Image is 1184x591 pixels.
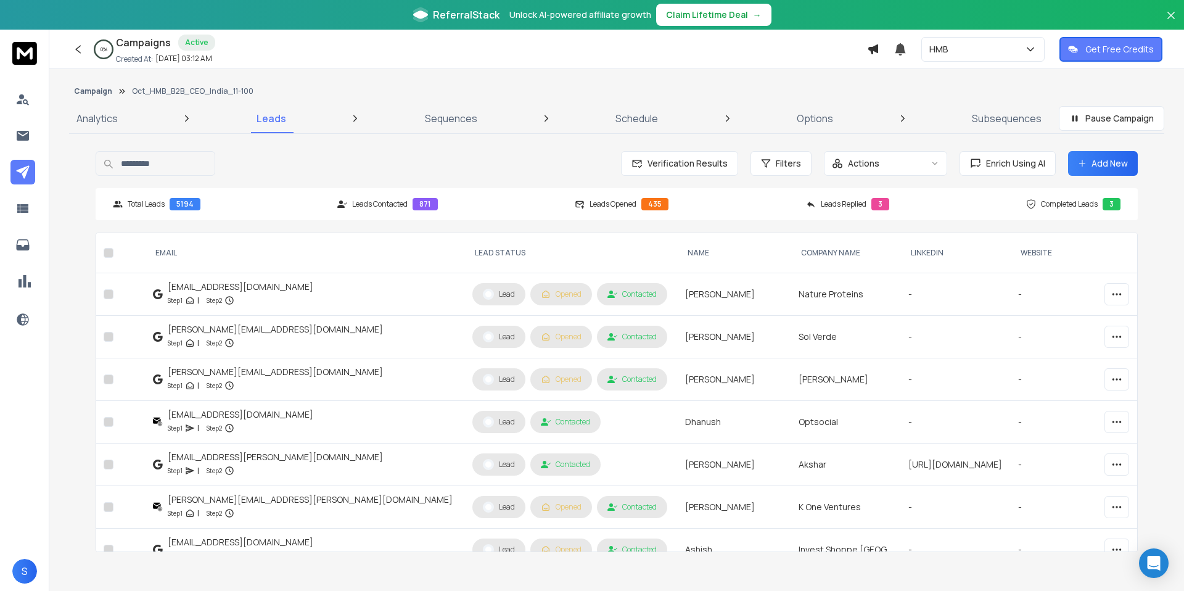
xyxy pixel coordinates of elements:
[791,233,901,273] th: Company Name
[641,198,668,210] div: 435
[197,337,199,349] p: |
[170,198,200,210] div: 5194
[678,486,791,529] td: [PERSON_NAME]
[607,545,657,555] div: Contacted
[643,157,728,170] span: Verification Results
[791,529,901,571] td: Invest Shoppe [GEOGRAPHIC_DATA]
[1011,529,1097,571] td: -
[483,416,515,428] div: Lead
[981,157,1045,170] span: Enrich Using AI
[1011,233,1097,273] th: website
[607,332,657,342] div: Contacted
[678,316,791,358] td: [PERSON_NAME]
[678,401,791,444] td: Dhanush
[207,507,222,519] p: Step 2
[901,273,1011,316] td: -
[197,465,199,477] p: |
[1059,106,1164,131] button: Pause Campaign
[1011,486,1097,529] td: -
[753,9,762,21] span: →
[132,86,253,96] p: Oct_HMB_B2B_CEO_India_11-100
[1103,198,1120,210] div: 3
[1041,199,1098,209] p: Completed Leads
[168,422,183,434] p: Step 1
[352,199,408,209] p: Leads Contacted
[960,151,1056,176] button: Enrich Using AI
[168,294,183,307] p: Step 1
[791,401,901,444] td: Optsocial
[116,54,153,64] p: Created At:
[483,459,515,470] div: Lead
[146,233,465,273] th: EMAIL
[541,417,590,427] div: Contacted
[69,104,125,133] a: Analytics
[656,4,771,26] button: Claim Lifetime Deal→
[12,559,37,584] button: S
[116,35,171,50] h1: Campaigns
[197,294,199,307] p: |
[168,323,383,336] div: [PERSON_NAME][EMAIL_ADDRESS][DOMAIN_NAME]
[101,46,107,53] p: 0 %
[168,536,313,548] div: [EMAIL_ADDRESS][DOMAIN_NAME]
[541,545,582,555] div: Opened
[901,444,1011,486] td: [URL][DOMAIN_NAME]
[465,233,678,273] th: LEAD STATUS
[791,486,901,529] td: K One Ventures
[1011,273,1097,316] td: -
[1059,37,1162,62] button: Get Free Credits
[197,379,199,392] p: |
[76,111,118,126] p: Analytics
[413,198,438,210] div: 871
[168,465,183,477] p: Step 1
[901,358,1011,401] td: -
[615,111,658,126] p: Schedule
[871,198,889,210] div: 3
[901,486,1011,529] td: -
[541,502,582,512] div: Opened
[249,104,294,133] a: Leads
[1011,316,1097,358] td: -
[168,408,313,421] div: [EMAIL_ADDRESS][DOMAIN_NAME]
[964,104,1049,133] a: Subsequences
[168,366,383,378] div: [PERSON_NAME][EMAIL_ADDRESS][DOMAIN_NAME]
[972,111,1042,126] p: Subsequences
[901,233,1011,273] th: LinkedIn
[541,289,582,299] div: Opened
[483,374,515,385] div: Lead
[901,529,1011,571] td: -
[678,529,791,571] td: Ashish
[207,465,222,477] p: Step 2
[433,7,499,22] span: ReferralStack
[541,374,582,384] div: Opened
[791,273,901,316] td: Nature Proteins
[608,104,665,133] a: Schedule
[74,86,112,96] button: Campaign
[168,451,383,463] div: [EMAIL_ADDRESS][PERSON_NAME][DOMAIN_NAME]
[128,199,165,209] p: Total Leads
[607,289,657,299] div: Contacted
[607,374,657,384] div: Contacted
[789,104,841,133] a: Options
[678,444,791,486] td: [PERSON_NAME]
[1011,358,1097,401] td: -
[168,494,453,506] div: [PERSON_NAME][EMAIL_ADDRESS][PERSON_NAME][DOMAIN_NAME]
[425,111,477,126] p: Sequences
[207,422,222,434] p: Step 2
[678,233,791,273] th: NAME
[750,151,812,176] button: Filters
[791,444,901,486] td: Akshar
[1011,401,1097,444] td: -
[1085,43,1154,56] p: Get Free Credits
[168,507,183,519] p: Step 1
[776,157,801,170] span: Filters
[1011,444,1097,486] td: -
[207,379,222,392] p: Step 2
[1068,151,1138,176] button: Add New
[621,151,738,176] button: Verification Results
[197,507,199,519] p: |
[509,9,651,21] p: Unlock AI-powered affiliate growth
[678,358,791,401] td: [PERSON_NAME]
[929,43,953,56] p: HMB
